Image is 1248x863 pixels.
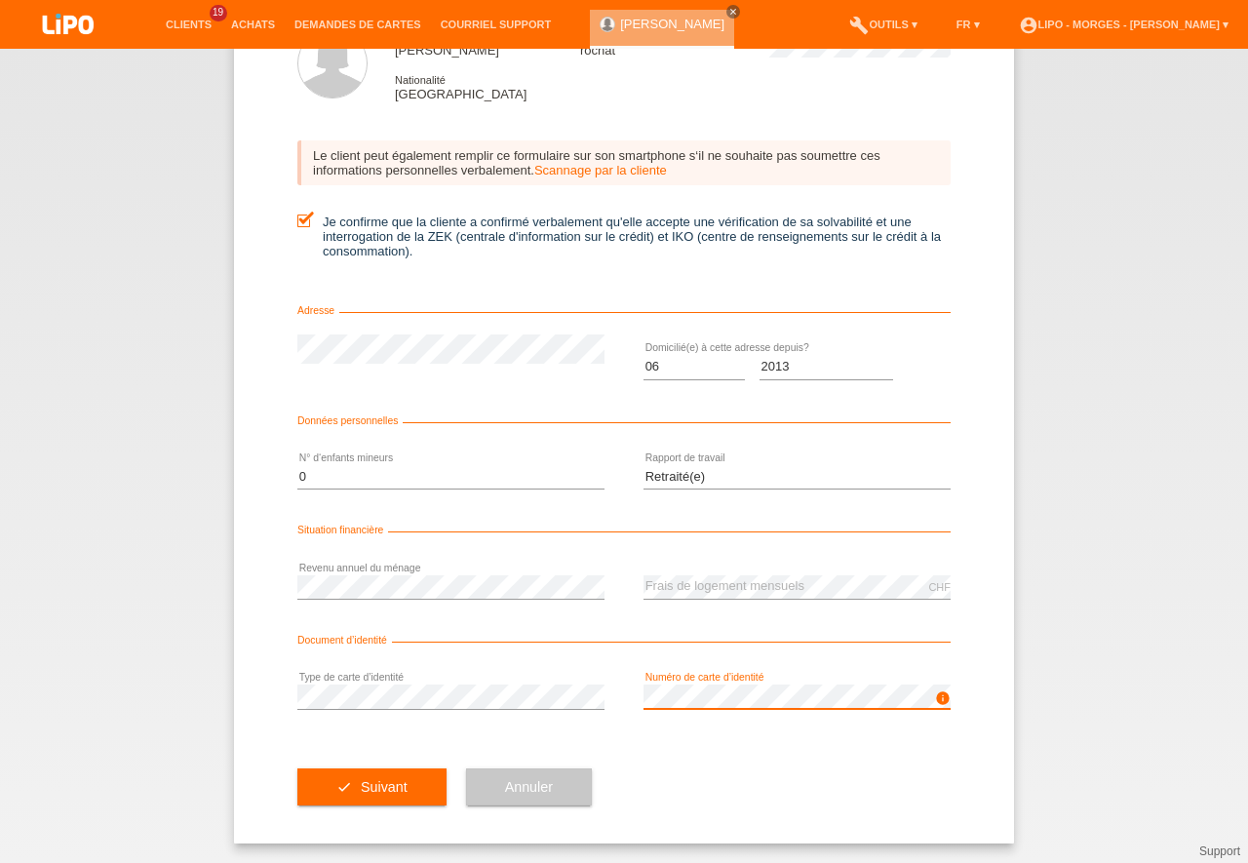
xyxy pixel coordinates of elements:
span: Situation financière [297,525,388,535]
a: FR ▾ [947,19,990,30]
a: [PERSON_NAME] [620,17,724,31]
a: account_circleLIPO - Morges - [PERSON_NAME] ▾ [1009,19,1238,30]
a: Clients [156,19,221,30]
div: CHF [928,581,951,593]
button: check Suivant [297,768,447,805]
a: close [726,5,740,19]
a: Courriel Support [431,19,561,30]
span: Nationalité [395,74,446,86]
i: check [336,779,352,795]
i: close [728,7,738,17]
a: info [935,696,951,708]
a: Support [1199,844,1240,858]
a: Achats [221,19,285,30]
span: Annuler [505,779,553,795]
span: 19 [210,5,227,21]
a: Demandes de cartes [285,19,431,30]
a: LIPO pay [19,40,117,55]
span: Adresse [297,305,339,316]
span: Données personnelles [297,415,403,426]
div: Le client peut également remplir ce formulaire sur son smartphone s‘il ne souhaite pas soumettre ... [297,140,951,185]
a: buildOutils ▾ [839,19,926,30]
i: account_circle [1019,16,1038,35]
span: Document d’identité [297,635,392,646]
button: Annuler [466,768,592,805]
a: Scannage par la cliente [534,163,667,177]
span: Suivant [361,779,408,795]
i: build [849,16,869,35]
label: Je confirme que la cliente a confirmé verbalement qu'elle accepte une vérification de sa solvabil... [297,215,951,258]
div: [GEOGRAPHIC_DATA] [395,72,580,101]
i: info [935,690,951,706]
